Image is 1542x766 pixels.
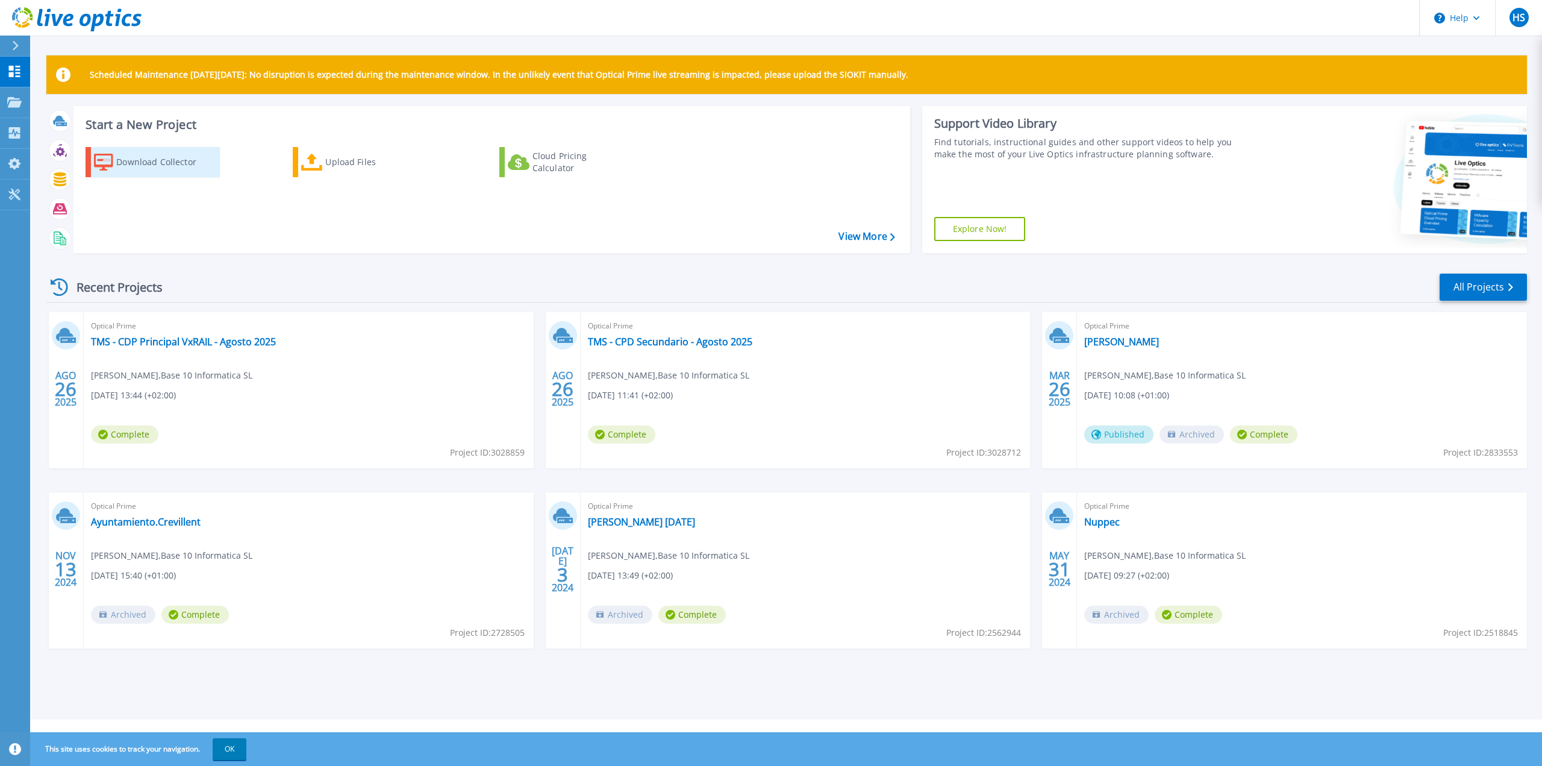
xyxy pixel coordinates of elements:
span: Archived [1084,606,1149,624]
span: [PERSON_NAME] , Base 10 Informatica SL [91,549,252,562]
a: Ayuntamiento.Crevillent [91,516,201,528]
a: TMS - CPD Secundario - Agosto 2025 [588,336,752,348]
div: Upload Files [325,150,422,174]
span: 13 [55,564,76,574]
span: Complete [161,606,229,624]
span: [PERSON_NAME] , Base 10 Informatica SL [1084,369,1246,382]
span: 26 [1049,384,1070,394]
span: Project ID: 2562944 [946,626,1021,639]
span: [PERSON_NAME] , Base 10 Informatica SL [588,369,749,382]
span: Archived [1160,425,1224,444]
span: Complete [91,425,158,444]
span: Archived [91,606,155,624]
div: Find tutorials, instructional guides and other support videos to help you make the most of your L... [934,136,1247,160]
div: MAY 2024 [1048,547,1071,591]
span: Complete [1230,425,1297,444]
span: Optical Prime [588,500,1023,513]
span: Complete [658,606,726,624]
span: Archived [588,606,652,624]
span: [PERSON_NAME] , Base 10 Informatica SL [1084,549,1246,562]
div: [DATE] 2024 [551,547,574,591]
div: AGO 2025 [54,367,77,411]
a: TMS - CDP Principal VxRAIL - Agosto 2025 [91,336,276,348]
span: Published [1084,425,1153,444]
div: MAR 2025 [1048,367,1071,411]
a: Nuppec [1084,516,1120,528]
span: Optical Prime [1084,319,1520,333]
div: Cloud Pricing Calculator [532,150,629,174]
span: Project ID: 3028859 [450,446,525,459]
a: All Projects [1440,274,1527,301]
span: Optical Prime [588,319,1023,333]
div: AGO 2025 [551,367,574,411]
span: 3 [557,570,568,580]
a: Cloud Pricing Calculator [499,147,634,177]
span: [DATE] 13:49 (+02:00) [588,569,673,582]
a: [PERSON_NAME] [1084,336,1159,348]
span: [DATE] 13:44 (+02:00) [91,389,176,402]
span: Optical Prime [91,500,526,513]
span: 31 [1049,564,1070,574]
span: [DATE] 09:27 (+02:00) [1084,569,1169,582]
span: Project ID: 2518845 [1443,626,1518,639]
span: Optical Prime [91,319,526,333]
span: Project ID: 2728505 [450,626,525,639]
span: 26 [55,384,76,394]
span: Complete [1155,606,1222,624]
span: Project ID: 3028712 [946,446,1021,459]
span: 26 [552,384,573,394]
span: This site uses cookies to track your navigation. [33,738,246,760]
a: [PERSON_NAME] [DATE] [588,516,695,528]
div: Recent Projects [46,272,179,302]
span: [DATE] 10:08 (+01:00) [1084,389,1169,402]
span: HS [1512,13,1525,22]
a: Upload Files [293,147,427,177]
span: Project ID: 2833553 [1443,446,1518,459]
span: [DATE] 11:41 (+02:00) [588,389,673,402]
div: Download Collector [116,150,213,174]
button: OK [213,738,246,760]
span: [PERSON_NAME] , Base 10 Informatica SL [588,549,749,562]
a: Explore Now! [934,217,1026,241]
div: NOV 2024 [54,547,77,591]
span: Optical Prime [1084,500,1520,513]
span: Complete [588,425,655,444]
div: Support Video Library [934,116,1247,131]
h3: Start a New Project [86,118,894,131]
span: [DATE] 15:40 (+01:00) [91,569,176,582]
p: Scheduled Maintenance [DATE][DATE]: No disruption is expected during the maintenance window. In t... [90,70,908,80]
a: Download Collector [86,147,220,177]
a: View More [838,231,894,242]
span: [PERSON_NAME] , Base 10 Informatica SL [91,369,252,382]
